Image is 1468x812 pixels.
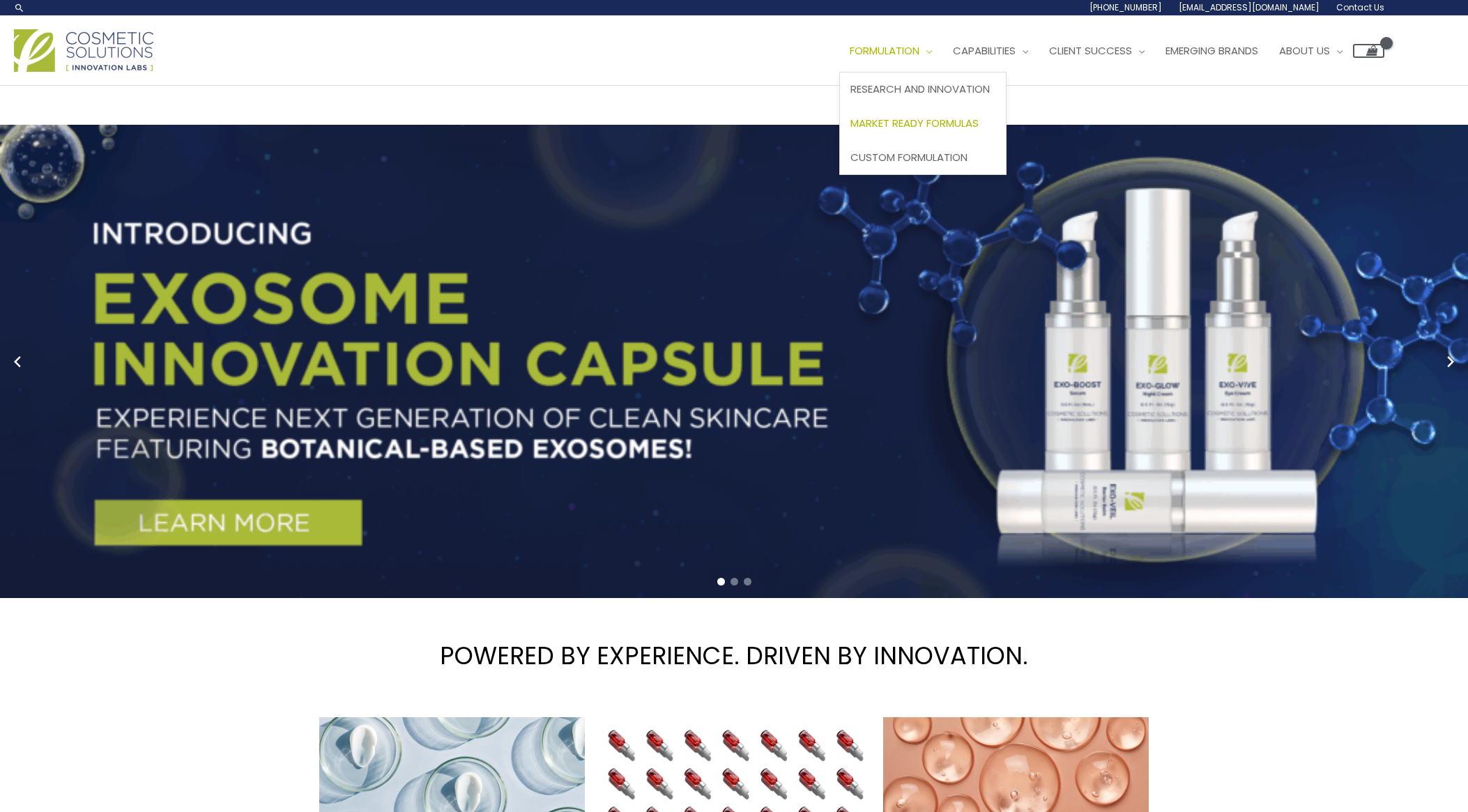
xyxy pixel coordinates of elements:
button: Next slide [1440,351,1461,372]
a: Capabilities [942,30,1039,72]
a: View Shopping Cart, empty [1353,44,1384,58]
span: Emerging Brands [1165,43,1258,58]
a: Formulation [839,30,942,72]
span: Contact Us [1336,1,1384,13]
a: Research and Innovation [840,72,1006,107]
nav: Site Navigation [829,30,1384,72]
a: Emerging Brands [1155,30,1269,72]
span: Client Success [1049,43,1132,58]
span: Go to slide 3 [744,578,751,585]
a: Search icon link [14,2,25,13]
span: Market Ready Formulas [850,116,979,130]
img: Cosmetic Solutions Logo [14,29,153,72]
span: Formulation [850,43,919,58]
span: Go to slide 2 [731,578,738,585]
span: Capabilities [953,43,1016,58]
span: Go to slide 1 [717,578,725,585]
button: Previous slide [7,351,28,372]
a: Client Success [1039,30,1155,72]
span: About Us [1279,43,1330,58]
span: Research and Innovation [850,82,990,96]
span: [EMAIL_ADDRESS][DOMAIN_NAME] [1179,1,1320,13]
span: [PHONE_NUMBER] [1089,1,1162,13]
span: Custom Formulation [850,150,968,164]
a: Market Ready Formulas [840,107,1006,141]
a: About Us [1269,30,1353,72]
a: Custom Formulation [840,140,1006,174]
